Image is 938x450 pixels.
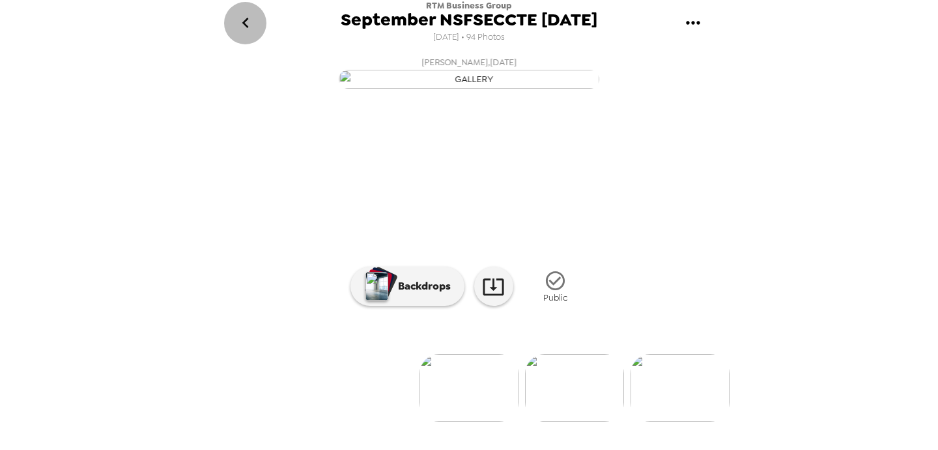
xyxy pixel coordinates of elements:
span: [DATE] • 94 Photos [433,29,505,46]
img: gallery [631,354,730,422]
span: Public [543,292,567,303]
span: [PERSON_NAME] , [DATE] [421,55,517,70]
p: Backdrops [391,278,451,294]
button: [PERSON_NAME],[DATE] [208,51,730,93]
img: gallery [525,354,624,422]
span: September NSFSECCTE [DATE] [341,11,597,29]
img: gallery [419,354,519,422]
button: gallery menu [672,2,714,44]
button: Public [523,262,588,311]
button: Backdrops [350,267,464,306]
img: gallery [339,70,599,89]
button: go back [224,2,266,44]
